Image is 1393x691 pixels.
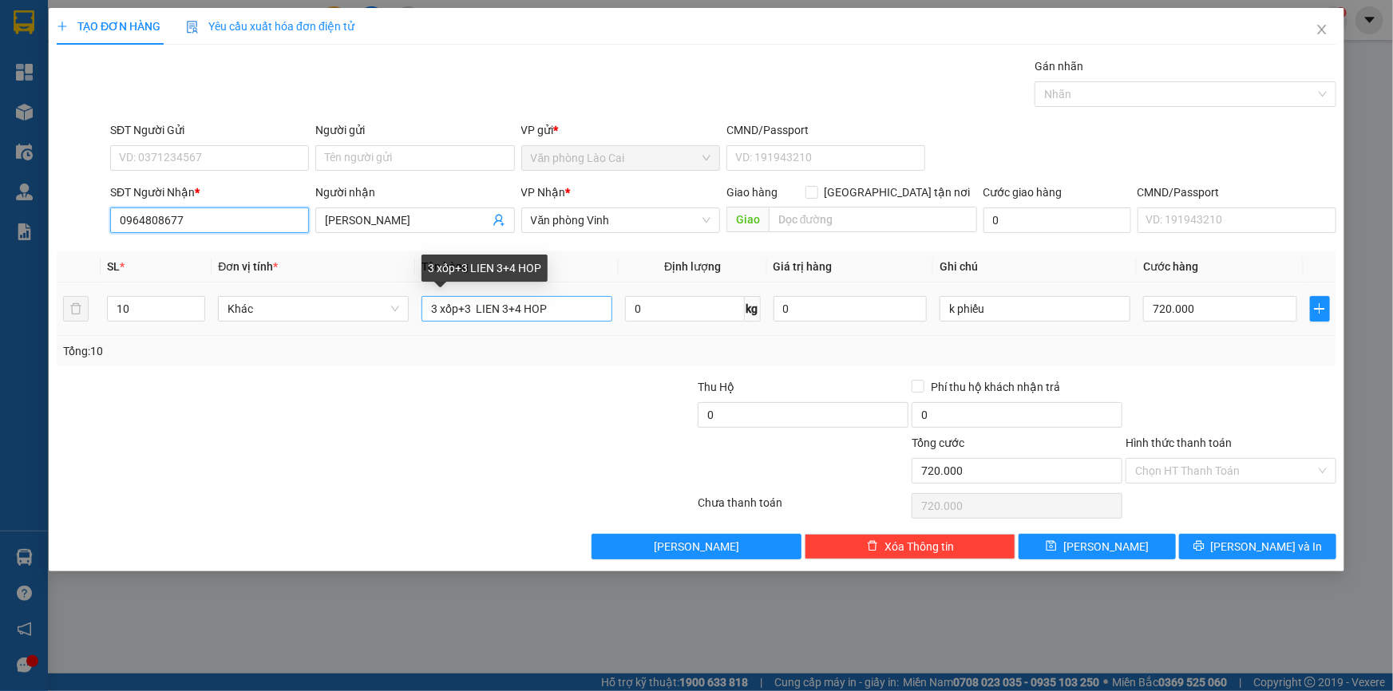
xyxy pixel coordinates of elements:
span: [PERSON_NAME] [654,538,739,555]
span: delete [867,540,878,553]
label: Gán nhãn [1035,60,1083,73]
span: Tổng cước [912,436,964,449]
button: Close [1300,8,1344,53]
div: CMND/Passport [726,121,925,139]
input: 0 [774,296,928,322]
input: VD: Bàn, Ghế [421,296,612,322]
div: VP gửi [521,121,720,139]
div: CMND/Passport [1138,184,1336,201]
b: [DOMAIN_NAME] [213,13,386,39]
th: Ghi chú [933,251,1137,282]
span: Đơn vị tính [218,260,278,273]
input: Dọc đường [769,207,977,232]
span: Văn phòng Vinh [531,208,710,232]
img: icon [186,21,199,34]
span: [PERSON_NAME] và In [1211,538,1323,555]
span: SL [107,260,120,273]
button: delete [63,296,89,322]
span: Cước hàng [1143,260,1198,273]
input: Cước giao hàng [983,207,1131,233]
div: Người nhận [315,184,514,201]
span: Văn phòng Lào Cai [531,146,710,170]
div: Tổng: 10 [63,342,538,360]
span: printer [1193,540,1205,553]
span: [GEOGRAPHIC_DATA] tận nơi [818,184,977,201]
div: Người gửi [315,121,514,139]
span: user-add [493,214,505,227]
span: TẠO ĐƠN HÀNG [57,20,160,33]
span: Yêu cầu xuất hóa đơn điện tử [186,20,354,33]
span: close [1316,23,1328,36]
span: plus [1311,302,1329,315]
span: [PERSON_NAME] [1063,538,1149,555]
h2: VP Nhận: Văn phòng Vinh [84,93,386,193]
span: VP Nhận [521,186,566,199]
button: printer[PERSON_NAME] và In [1179,534,1336,559]
label: Hình thức thanh toán [1126,436,1232,449]
span: Khác [228,297,399,321]
div: Chưa thanh toán [697,494,911,522]
span: save [1046,540,1057,553]
span: plus [57,21,68,32]
button: plus [1310,296,1330,322]
div: SĐT Người Nhận [110,184,309,201]
span: Xóa Thông tin [884,538,954,555]
span: Giao hàng [726,186,778,199]
span: Phí thu hộ khách nhận trả [924,378,1067,396]
span: Định lượng [664,260,721,273]
span: Giá trị hàng [774,260,833,273]
button: [PERSON_NAME] [592,534,802,559]
label: Cước giao hàng [983,186,1063,199]
span: Thu Hộ [698,381,734,393]
span: kg [745,296,761,322]
span: Giao [726,207,769,232]
b: [PERSON_NAME] (Vinh - Sapa) [67,20,239,81]
div: SĐT Người Gửi [110,121,309,139]
button: deleteXóa Thông tin [805,534,1015,559]
div: 3 xốp+3 LIEN 3+4 HOP [421,255,548,282]
input: Ghi Chú [940,296,1130,322]
h2: BNH7TCGC [9,93,129,119]
button: save[PERSON_NAME] [1019,534,1176,559]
